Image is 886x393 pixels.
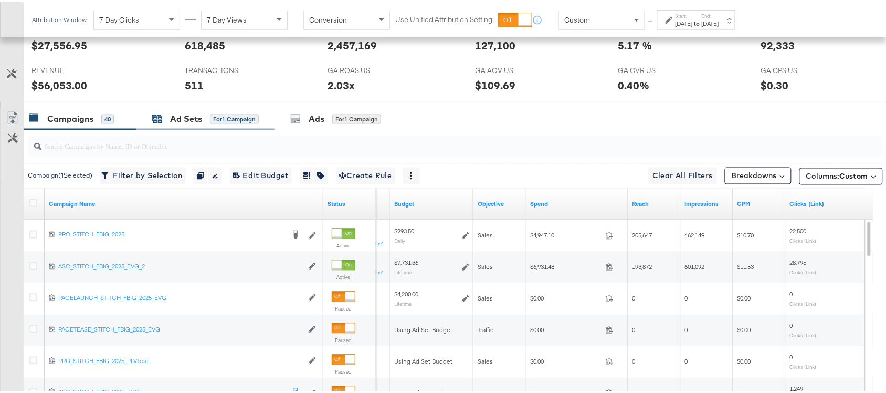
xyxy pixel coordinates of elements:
[761,36,795,51] div: 92,333
[31,76,87,91] div: $56,053.00
[790,383,804,391] span: 1,249
[58,324,303,332] div: PACETEASE_STITCH_FBIG_2025_EVG
[618,64,697,74] span: GA CVR US
[790,362,817,368] sub: Clicks (Link)
[790,330,817,337] sub: Clicks (Link)
[185,36,225,51] div: 618,485
[737,230,754,237] span: $10.70
[632,324,636,332] span: 0
[790,351,793,359] span: 0
[685,356,688,364] span: 0
[41,130,805,150] input: Search Campaigns by Name, ID or Objective
[632,356,636,364] span: 0
[646,18,656,22] span: ↑
[632,198,677,206] a: The number of people your ad was served to.
[737,356,751,364] span: $0.00
[790,236,817,242] sub: Clicks (Link)
[790,257,807,265] span: 28,795
[840,170,868,179] span: Custom
[475,76,515,91] div: $109.69
[99,13,139,23] span: 7 Day Clicks
[47,111,93,123] div: Campaigns
[394,267,412,274] sub: Lifetime
[328,198,372,206] a: Shows the current state of your Ad Campaign.
[685,198,729,206] a: The number of times your ad was served. On mobile apps an ad is counted as served the first time ...
[339,168,392,181] span: Create Rule
[478,293,493,301] span: Sales
[685,293,688,301] span: 0
[530,230,602,237] span: $4,947.10
[332,367,355,374] label: Paused
[702,11,719,17] label: End:
[332,304,355,311] label: Paused
[394,299,412,305] sub: Lifetime
[478,198,522,206] a: Your campaign's objective.
[737,198,782,206] a: The average cost you've paid to have 1,000 impressions of your ad.
[478,230,493,237] span: Sales
[233,168,289,181] span: Edit Budget
[100,166,186,182] button: Filter by Selection
[394,324,469,333] div: Using Ad Set Budget
[806,169,868,180] span: Columns:
[632,230,652,237] span: 205,647
[394,288,418,297] div: $4,200.00
[632,261,652,269] span: 193,872
[648,166,717,182] button: Clear All Filters
[478,356,493,364] span: Sales
[790,320,793,328] span: 0
[309,13,347,23] span: Conversion
[676,11,693,17] label: Start:
[328,76,355,91] div: 2.03x
[395,13,494,23] label: Use Unified Attribution Setting:
[761,76,789,91] div: $0.30
[332,272,355,279] label: Active
[309,111,324,123] div: Ads
[725,166,792,182] button: Breakdowns
[332,241,355,247] label: Active
[632,293,636,301] span: 0
[394,225,414,234] div: $293.50
[564,13,590,23] span: Custom
[210,112,259,122] div: for 1 Campaign
[103,168,183,181] span: Filter by Selection
[685,261,705,269] span: 601,092
[737,324,751,332] span: $0.00
[170,111,202,123] div: Ad Sets
[530,356,602,364] span: $0.00
[761,64,840,74] span: GA CPS US
[530,324,602,332] span: $0.00
[737,261,754,269] span: $11.53
[685,230,705,237] span: 462,149
[790,288,793,296] span: 0
[790,299,817,305] sub: Clicks (Link)
[58,355,303,364] div: PRO_STITCH_FBIG_2025_PLVTest
[475,64,554,74] span: GA AOV US
[693,17,702,25] strong: to
[478,261,493,269] span: Sales
[58,229,284,237] div: PRO_STITCH_FBIG_2025
[31,14,88,22] div: Attribution Window:
[530,293,602,301] span: $0.00
[702,17,719,26] div: [DATE]
[652,168,713,181] span: Clear All Filters
[328,36,377,51] div: 2,457,169
[530,198,624,206] a: The total amount spent to date.
[58,292,303,301] a: PACELAUNCH_STITCH_FBIG_2025_EVG
[790,267,817,274] sub: Clicks (Link)
[737,293,751,301] span: $0.00
[185,64,263,74] span: TRANSACTIONS
[58,261,303,270] a: ASC_STITCH_FBIG_2025_EVG_2
[101,112,114,122] div: 40
[31,64,110,74] span: REVENUE
[332,112,381,122] div: for 1 Campaign
[230,166,292,182] button: Edit Budget
[530,261,602,269] span: $6,931.48
[207,13,247,23] span: 7 Day Views
[31,36,87,51] div: $27,556.95
[328,64,407,74] span: GA ROAS US
[685,324,688,332] span: 0
[394,198,469,206] a: The maximum amount you're willing to spend on your ads, on average each day or over the lifetime ...
[332,335,355,342] label: Paused
[185,76,204,91] div: 511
